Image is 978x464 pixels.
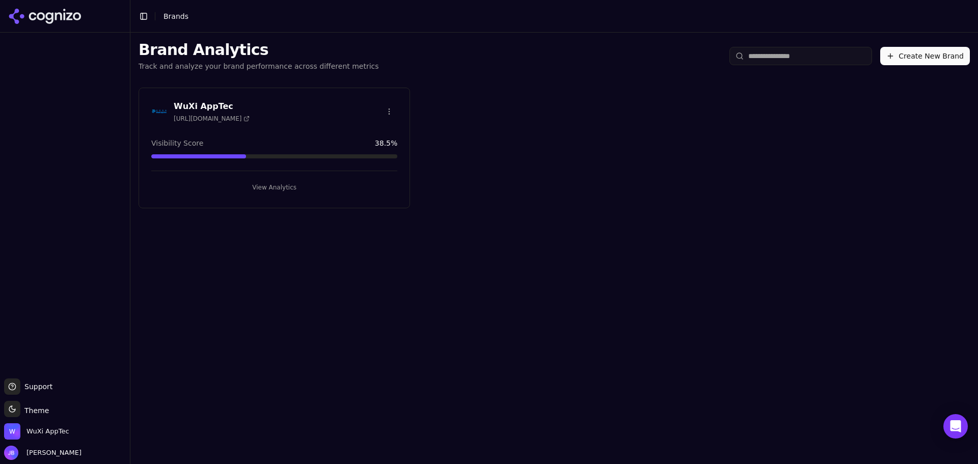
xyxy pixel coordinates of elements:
[151,179,397,196] button: View Analytics
[375,138,397,148] span: 38.5 %
[174,115,250,123] span: [URL][DOMAIN_NAME]
[4,423,69,440] button: Open organization switcher
[139,61,379,71] p: Track and analyze your brand performance across different metrics
[164,12,188,20] span: Brands
[943,414,968,439] div: Open Intercom Messenger
[4,423,20,440] img: WuXi AppTec
[880,47,970,65] button: Create New Brand
[20,406,49,415] span: Theme
[26,427,69,436] span: WuXi AppTec
[151,138,203,148] span: Visibility Score
[22,448,81,457] span: [PERSON_NAME]
[4,446,81,460] button: Open user button
[151,103,168,120] img: WuXi AppTec
[174,100,250,113] h3: WuXi AppTec
[4,446,18,460] img: Josef Bookert
[20,381,52,392] span: Support
[139,41,379,59] h1: Brand Analytics
[164,11,188,21] nav: breadcrumb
